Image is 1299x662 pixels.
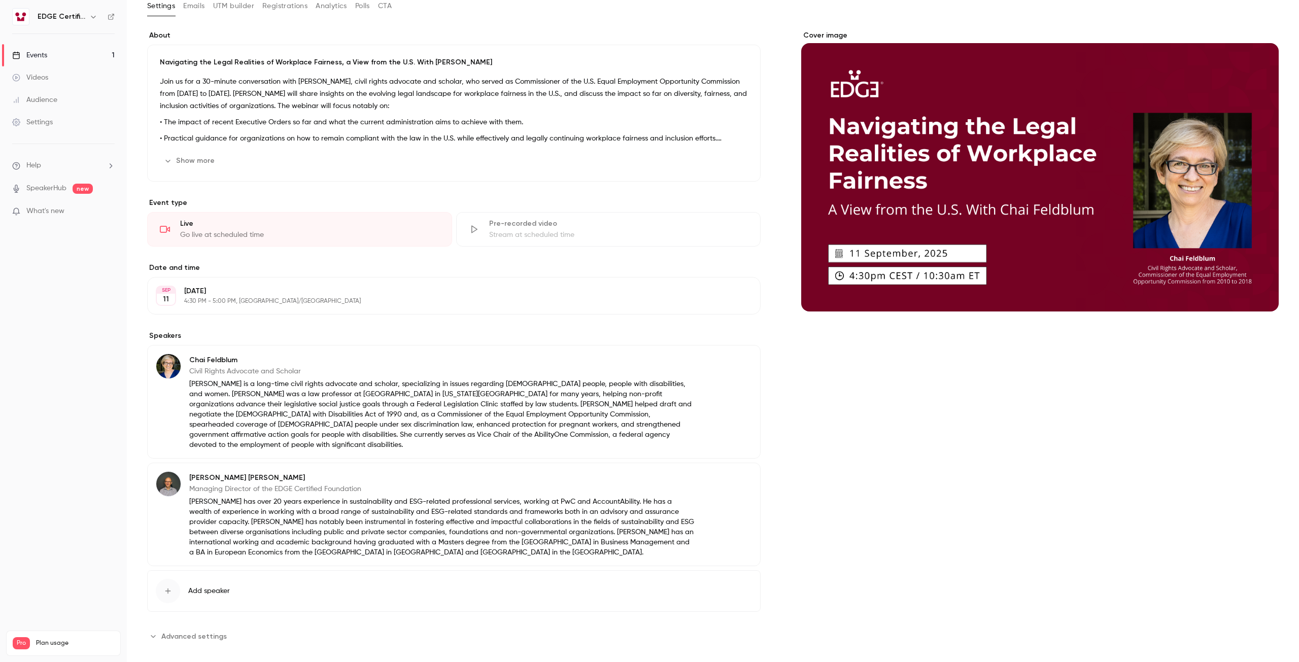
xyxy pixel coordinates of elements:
[147,30,761,41] label: About
[180,219,439,229] div: Live
[147,463,761,566] div: David Pritchett[PERSON_NAME] [PERSON_NAME]Managing Director of the EDGE Certified Foundation[PERS...
[456,212,761,247] div: Pre-recorded videoStream at scheduled time
[163,294,169,304] p: 11
[489,219,748,229] div: Pre-recorded video
[160,116,748,128] p: • The impact of recent Executive Orders so far and what the current administration aims to achiev...
[157,287,175,294] div: SEP
[38,12,85,22] h6: EDGE Certification
[160,76,748,112] p: Join us for a 30-minute conversation with [PERSON_NAME], civil rights advocate and scholar, who s...
[184,286,707,296] p: [DATE]
[801,30,1279,41] label: Cover image
[73,184,93,194] span: new
[189,355,695,365] p: Chai Feldblum
[160,132,748,145] p: • Practical guidance for organizations on how to remain compliant with the law in the U.S. while ...
[13,9,29,25] img: EDGE Certification
[12,73,48,83] div: Videos
[184,297,707,305] p: 4:30 PM - 5:00 PM, [GEOGRAPHIC_DATA]/[GEOGRAPHIC_DATA]
[147,212,452,247] div: LiveGo live at scheduled time
[161,631,227,642] span: Advanced settings
[156,354,181,378] img: Chai Feldblum
[147,628,233,644] button: Advanced settings
[12,117,53,127] div: Settings
[160,57,748,67] p: Navigating the Legal Realities of Workplace Fairness, a View from the U.S. With [PERSON_NAME]
[147,345,761,459] div: Chai FeldblumChai FeldblumCivil Rights Advocate and Scholar[PERSON_NAME] is a long-time civil rig...
[26,183,66,194] a: SpeakerHub
[26,206,64,217] span: What's new
[189,379,695,450] p: [PERSON_NAME] is a long-time civil rights advocate and scholar, specializing in issues regarding ...
[12,95,57,105] div: Audience
[12,160,115,171] li: help-dropdown-opener
[147,263,761,273] label: Date and time
[189,473,695,483] p: [PERSON_NAME] [PERSON_NAME]
[180,230,439,240] div: Go live at scheduled time
[156,472,181,496] img: David Pritchett
[13,637,30,649] span: Pro
[189,497,695,558] p: [PERSON_NAME] has over 20 years experience in sustainability and ESG-related professional service...
[189,484,695,494] p: Managing Director of the EDGE Certified Foundation
[12,50,47,60] div: Events
[189,366,695,376] p: Civil Rights Advocate and Scholar
[147,570,761,612] button: Add speaker
[36,639,114,647] span: Plan usage
[489,230,748,240] div: Stream at scheduled time
[147,628,761,644] section: Advanced settings
[26,160,41,171] span: Help
[801,30,1279,311] section: Cover image
[147,331,761,341] label: Speakers
[147,198,761,208] p: Event type
[160,153,221,169] button: Show more
[188,586,230,596] span: Add speaker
